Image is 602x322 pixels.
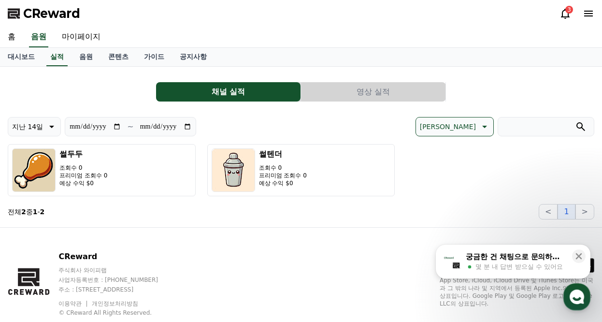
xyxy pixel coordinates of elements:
span: CReward [23,6,80,21]
button: 지난 14일 [8,117,61,136]
p: 주식회사 와이피랩 [58,266,176,274]
p: 지난 14일 [12,120,43,133]
p: 사업자등록번호 : [PHONE_NUMBER] [58,276,176,284]
a: 음원 [72,48,100,66]
p: © CReward All Rights Reserved. [58,309,176,317]
h3: 썰두두 [59,148,107,160]
img: 썰텐더 [212,148,255,192]
button: [PERSON_NAME] [416,117,494,136]
a: 음원 [29,27,48,47]
img: 썰두두 [12,148,56,192]
button: 썰두두 조회수 0 프리미엄 조회수 0 예상 수익 $0 [8,144,196,196]
a: 공지사항 [172,48,215,66]
a: 3 [559,8,571,19]
div: 3 [565,6,573,14]
p: 조회수 0 [259,164,307,172]
p: ~ [127,121,133,132]
p: 주소 : [STREET_ADDRESS] [58,286,176,293]
strong: 1 [33,208,38,216]
a: 마이페이지 [54,27,108,47]
p: CReward [58,251,176,263]
a: CReward [8,6,80,21]
p: 전체 중 - [8,207,44,217]
strong: 2 [21,208,26,216]
a: 개인정보처리방침 [92,300,138,307]
button: > [575,204,594,220]
p: [PERSON_NAME] [420,120,476,133]
a: 이용약관 [58,300,89,307]
h3: 썰텐더 [259,148,307,160]
p: 프리미엄 조회수 0 [259,172,307,179]
p: 예상 수익 $0 [259,179,307,187]
button: 썰텐더 조회수 0 프리미엄 조회수 0 예상 수익 $0 [207,144,395,196]
button: 영상 실적 [301,82,445,102]
p: 예상 수익 $0 [59,179,107,187]
button: < [539,204,558,220]
strong: 2 [40,208,45,216]
p: App Store, iCloud, iCloud Drive 및 iTunes Store는 미국과 그 밖의 나라 및 지역에서 등록된 Apple Inc.의 서비스 상표입니다. Goo... [440,277,594,307]
p: 프리미엄 조회수 0 [59,172,107,179]
a: 콘텐츠 [100,48,136,66]
button: 1 [558,204,575,220]
a: 가이드 [136,48,172,66]
a: 실적 [46,48,68,66]
button: 채널 실적 [156,82,301,102]
p: 조회수 0 [59,164,107,172]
